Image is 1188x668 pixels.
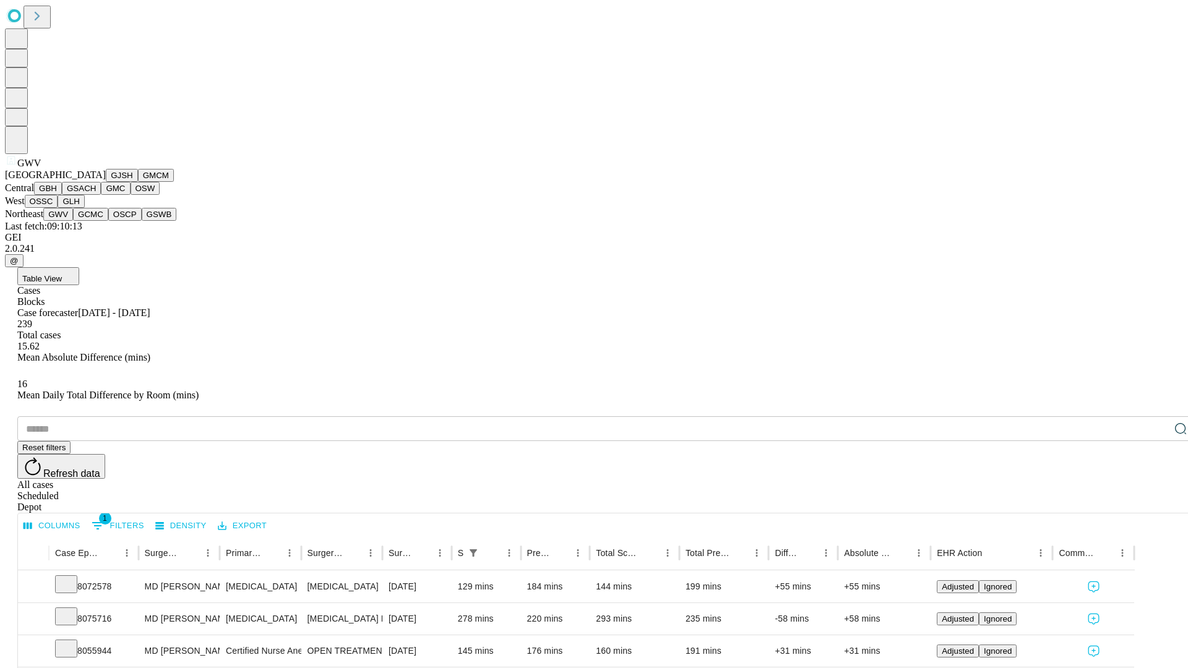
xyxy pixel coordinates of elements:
div: 176 mins [527,635,584,667]
button: Ignored [979,612,1017,625]
div: 8075716 [55,603,132,635]
div: 220 mins [527,603,584,635]
span: Ignored [984,646,1012,656]
div: MD [PERSON_NAME] [145,571,213,602]
span: [GEOGRAPHIC_DATA] [5,169,106,180]
div: OPEN TREATMENT PROXIMAL [MEDICAL_DATA] UNICONDYLAR [308,635,376,667]
button: Sort [552,544,569,562]
span: Last fetch: 09:10:13 [5,221,82,231]
div: 145 mins [458,635,515,667]
div: Comments [1059,548,1095,558]
div: [MEDICAL_DATA] BYPASS GRAFT USING ARTERY 1 GRAFT [308,603,376,635]
span: @ [10,256,19,265]
button: GSACH [62,182,101,195]
button: Menu [431,544,449,562]
button: Sort [893,544,910,562]
div: [DATE] [389,571,445,602]
button: Menu [910,544,928,562]
button: Ignored [979,644,1017,657]
button: Menu [1032,544,1049,562]
div: 129 mins [458,571,515,602]
div: Absolute Difference [844,548,892,558]
button: Refresh data [17,454,105,479]
div: MD [PERSON_NAME] [PERSON_NAME] Md [145,603,213,635]
div: Total Predicted Duration [686,548,730,558]
span: Mean Daily Total Difference by Room (mins) [17,390,199,400]
div: +58 mins [844,603,924,635]
div: [MEDICAL_DATA] [226,571,295,602]
div: [DATE] [389,635,445,667]
div: Certified Nurse Anesthetist [226,635,295,667]
div: EHR Action [937,548,982,558]
div: +31 mins [775,635,832,667]
button: Sort [101,544,118,562]
span: Reset filters [22,443,66,452]
button: Sort [182,544,199,562]
button: Sort [642,544,659,562]
span: Total cases [17,330,61,340]
button: GWV [43,208,73,221]
button: Sort [1096,544,1114,562]
div: 2.0.241 [5,243,1183,254]
button: Sort [345,544,362,562]
div: +55 mins [844,571,924,602]
span: Mean Absolute Difference (mins) [17,352,150,362]
button: Sort [731,544,748,562]
button: Sort [483,544,501,562]
button: Menu [199,544,217,562]
div: Case Epic Id [55,548,100,558]
div: +31 mins [844,635,924,667]
button: Reset filters [17,441,71,454]
span: West [5,195,25,206]
div: Predicted In Room Duration [527,548,551,558]
button: Expand [24,641,43,662]
span: 15.62 [17,341,40,351]
div: [DATE] [389,603,445,635]
button: OSSC [25,195,58,208]
div: 144 mins [596,571,673,602]
button: Menu [118,544,136,562]
span: [DATE] - [DATE] [78,307,150,318]
button: Density [152,516,210,536]
span: 239 [17,319,32,329]
span: 16 [17,379,27,389]
div: 8055944 [55,635,132,667]
div: Surgery Date [389,548,413,558]
button: @ [5,254,24,267]
button: Menu [1114,544,1131,562]
div: +55 mins [775,571,832,602]
span: Table View [22,274,62,283]
div: 191 mins [686,635,763,667]
button: GLH [58,195,84,208]
button: Menu [362,544,379,562]
button: GCMC [73,208,108,221]
button: Menu [659,544,676,562]
button: Sort [983,544,1001,562]
span: 1 [99,512,111,525]
div: Difference [775,548,799,558]
div: 1 active filter [465,544,482,562]
div: 160 mins [596,635,673,667]
button: Select columns [20,516,84,536]
button: Menu [501,544,518,562]
button: Menu [569,544,587,562]
button: Export [215,516,270,536]
button: Menu [281,544,298,562]
span: Adjusted [942,614,974,623]
button: Table View [17,267,79,285]
button: OSCP [108,208,142,221]
button: Sort [414,544,431,562]
button: Adjusted [937,612,979,625]
button: OSW [131,182,160,195]
button: GBH [34,182,62,195]
button: Sort [800,544,817,562]
button: Expand [24,609,43,630]
button: Expand [24,576,43,598]
div: GEI [5,232,1183,243]
div: Scheduled In Room Duration [458,548,463,558]
button: GMCM [138,169,174,182]
span: Refresh data [43,468,100,479]
button: Show filters [88,516,147,536]
div: Surgery Name [308,548,343,558]
button: Sort [264,544,281,562]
